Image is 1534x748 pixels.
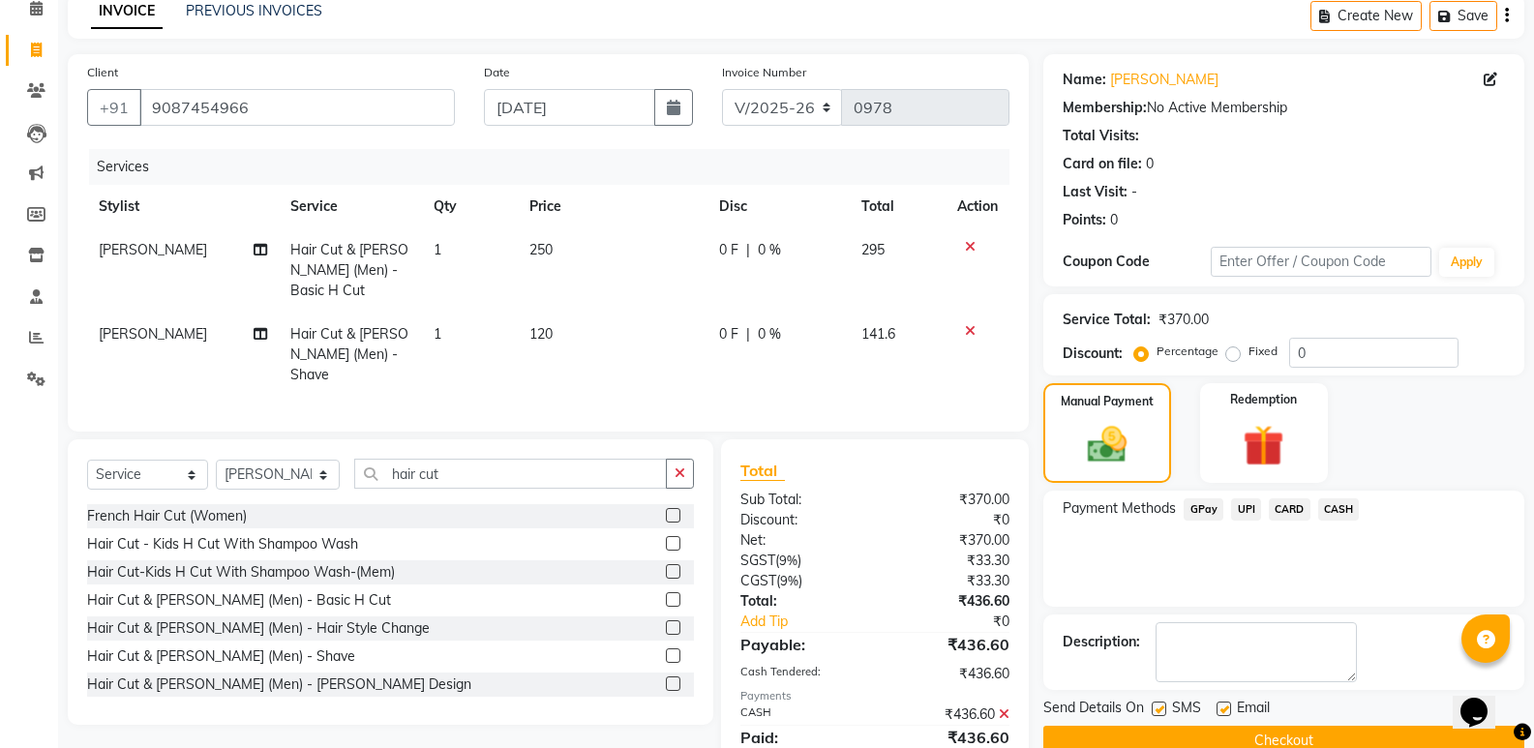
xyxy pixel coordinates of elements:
img: _gift.svg [1230,420,1297,471]
div: Points: [1063,210,1106,230]
button: Apply [1439,248,1494,277]
div: Hair Cut-Kids H Cut With Shampoo Wash-(Mem) [87,562,395,583]
th: Action [946,185,1009,228]
span: 9% [779,553,797,568]
div: Payments [740,688,1009,704]
span: 295 [861,241,885,258]
button: +91 [87,89,141,126]
div: Membership: [1063,98,1147,118]
span: Hair Cut & [PERSON_NAME] (Men) - Basic H Cut [290,241,408,299]
div: Hair Cut & [PERSON_NAME] (Men) - Shave [87,646,355,667]
span: GPay [1184,498,1223,521]
label: Manual Payment [1061,393,1154,410]
label: Fixed [1248,343,1278,360]
span: 9% [780,573,798,588]
div: Services [89,149,1024,185]
span: Payment Methods [1063,498,1176,519]
span: CASH [1318,498,1360,521]
span: | [746,324,750,344]
th: Total [850,185,946,228]
div: Discount: [726,510,875,530]
div: ₹436.60 [875,704,1024,725]
a: Add Tip [726,612,900,632]
div: French Hair Cut (Women) [87,506,247,526]
div: Payable: [726,633,875,656]
div: 0 [1110,210,1118,230]
span: 141.6 [861,325,895,343]
label: Client [87,64,118,81]
div: ₹370.00 [875,530,1024,551]
span: Total [740,461,785,481]
span: [PERSON_NAME] [99,325,207,343]
div: ₹436.60 [875,591,1024,612]
span: [PERSON_NAME] [99,241,207,258]
label: Percentage [1157,343,1218,360]
label: Redemption [1230,391,1297,408]
label: Date [484,64,510,81]
span: Email [1237,698,1270,722]
span: SMS [1172,698,1201,722]
th: Qty [422,185,518,228]
button: Save [1429,1,1497,31]
span: 120 [529,325,553,343]
span: 1 [434,241,441,258]
th: Service [279,185,422,228]
input: Enter Offer / Coupon Code [1211,247,1431,277]
div: - [1131,182,1137,202]
span: 1 [434,325,441,343]
div: ₹33.30 [875,551,1024,571]
span: CGST [740,572,776,589]
div: ₹436.60 [875,664,1024,684]
span: Send Details On [1043,698,1144,722]
div: Hair Cut & [PERSON_NAME] (Men) - [PERSON_NAME] Design [87,674,471,695]
span: UPI [1231,498,1261,521]
div: ₹0 [875,510,1024,530]
div: Total: [726,591,875,612]
div: 0 [1146,154,1154,174]
span: SGST [740,552,775,569]
div: ₹370.00 [875,490,1024,510]
div: ₹370.00 [1158,310,1209,330]
button: Create New [1310,1,1422,31]
span: | [746,240,750,260]
div: Hair Cut & [PERSON_NAME] (Men) - Hair Style Change [87,618,430,639]
span: Hair Cut & [PERSON_NAME] (Men) - Shave [290,325,408,383]
img: _cash.svg [1075,422,1139,467]
div: Service Total: [1063,310,1151,330]
div: ( ) [726,551,875,571]
iframe: chat widget [1453,671,1515,729]
div: Last Visit: [1063,182,1128,202]
div: Total Visits: [1063,126,1139,146]
label: Invoice Number [722,64,806,81]
div: CASH [726,704,875,725]
div: Discount: [1063,344,1123,364]
span: 0 % [758,324,781,344]
div: Card on file: [1063,154,1142,174]
div: Hair Cut & [PERSON_NAME] (Men) - Basic H Cut [87,590,391,611]
div: Coupon Code [1063,252,1210,272]
a: [PERSON_NAME] [1110,70,1218,90]
div: Hair Cut - Kids H Cut With Shampoo Wash [87,534,358,554]
div: Description: [1063,632,1140,652]
th: Disc [707,185,851,228]
input: Search or Scan [354,459,667,489]
div: Name: [1063,70,1106,90]
div: ₹33.30 [875,571,1024,591]
a: PREVIOUS INVOICES [186,2,322,19]
input: Search by Name/Mobile/Email/Code [139,89,455,126]
div: Cash Tendered: [726,664,875,684]
th: Stylist [87,185,279,228]
div: ₹436.60 [875,633,1024,656]
span: CARD [1269,498,1310,521]
span: 0 F [719,324,738,344]
span: 0 % [758,240,781,260]
div: Sub Total: [726,490,875,510]
th: Price [518,185,707,228]
div: ₹0 [900,612,1024,632]
div: Net: [726,530,875,551]
span: 250 [529,241,553,258]
div: ( ) [726,571,875,591]
div: No Active Membership [1063,98,1505,118]
span: 0 F [719,240,738,260]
